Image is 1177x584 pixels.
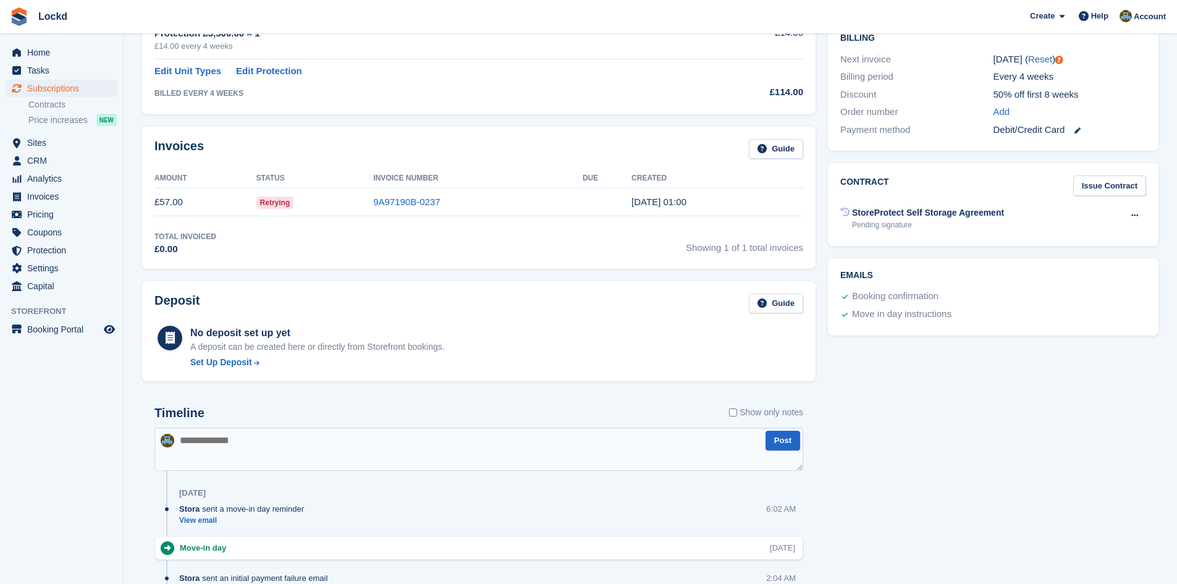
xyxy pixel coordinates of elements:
span: Retrying [256,197,294,209]
a: menu [6,170,117,187]
div: Pending signature [852,219,1004,231]
a: menu [6,277,117,295]
td: £14.00 [683,19,803,59]
span: Sites [27,134,101,151]
a: menu [6,242,117,259]
div: Booking confirmation [852,289,939,304]
span: Capital [27,277,101,295]
span: Coupons [27,224,101,241]
label: Show only notes [729,406,803,419]
div: 2:04 AM [766,572,796,584]
div: BILLED EVERY 4 WEEKS [154,88,683,99]
a: 9A97190B-0237 [373,197,440,207]
a: Edit Protection [236,64,302,78]
div: Payment method [840,123,993,137]
a: Reset [1028,54,1052,64]
a: menu [6,206,117,223]
td: £57.00 [154,188,256,216]
div: [DATE] ( ) [993,53,1146,67]
a: menu [6,188,117,205]
a: menu [6,260,117,277]
a: Contracts [28,99,117,111]
a: Set Up Deposit [190,356,445,369]
th: Invoice Number [373,169,583,188]
div: Set Up Deposit [190,356,252,369]
div: Debit/Credit Card [993,123,1146,137]
div: £14.00 every 4 weeks [154,40,683,53]
span: Tasks [27,62,101,79]
a: menu [6,321,117,338]
p: A deposit can be created here or directly from Storefront bookings. [190,341,445,353]
div: No deposit set up yet [190,326,445,341]
div: Total Invoiced [154,231,216,242]
div: sent a move-in day reminder [179,503,310,515]
a: menu [6,80,117,97]
div: Billing period [840,70,993,84]
span: CRM [27,152,101,169]
span: Stora [179,572,200,584]
div: [DATE] [770,542,795,554]
a: Price increases NEW [28,113,117,127]
h2: Emails [840,271,1146,281]
div: 50% off first 8 weeks [993,88,1146,102]
a: menu [6,224,117,241]
span: Booking Portal [27,321,101,338]
a: Guide [749,294,803,314]
a: Lockd [33,6,72,27]
span: Account [1134,11,1166,23]
img: Paul Budding [1120,10,1132,22]
span: Analytics [27,170,101,187]
button: Post [766,431,800,451]
div: Tooltip anchor [1053,54,1065,66]
span: Protection [27,242,101,259]
span: Showing 1 of 1 total invoices [686,231,803,256]
img: Paul Budding [161,434,174,447]
a: menu [6,134,117,151]
h2: Contract [840,176,889,196]
h2: Invoices [154,139,204,159]
a: Edit Unit Types [154,64,221,78]
a: Preview store [102,322,117,337]
div: Next invoice [840,53,993,67]
span: Help [1091,10,1108,22]
a: Issue Contract [1073,176,1146,196]
span: Create [1030,10,1055,22]
h2: Timeline [154,406,205,420]
h2: Billing [840,31,1146,43]
div: sent an initial payment failure email [179,572,334,584]
div: Order number [840,105,993,119]
div: StoreProtect Self Storage Agreement [852,206,1004,219]
div: 6:02 AM [766,503,796,515]
div: Move in day instructions [852,307,951,322]
a: Add [993,105,1010,119]
a: View email [179,515,310,526]
a: menu [6,62,117,79]
th: Due [583,169,631,188]
a: menu [6,44,117,61]
span: Settings [27,260,101,277]
span: Subscriptions [27,80,101,97]
span: Home [27,44,101,61]
div: NEW [96,114,117,126]
div: £114.00 [683,85,803,99]
time: 2025-08-18 00:00:54 UTC [631,197,686,207]
img: stora-icon-8386f47178a22dfd0bd8f6a31ec36ba5ce8667c1dd55bd0f319d3a0aa187defe.svg [10,7,28,26]
a: menu [6,152,117,169]
th: Created [631,169,803,188]
span: Pricing [27,206,101,223]
div: £0.00 [154,242,216,256]
input: Show only notes [729,406,737,419]
h2: Deposit [154,294,200,314]
span: Stora [179,503,200,515]
a: Guide [749,139,803,159]
span: Invoices [27,188,101,205]
div: Move-in day [180,542,232,554]
th: Status [256,169,374,188]
th: Amount [154,169,256,188]
span: Storefront [11,305,123,318]
span: Price increases [28,114,88,126]
div: Discount [840,88,993,102]
div: Every 4 weeks [993,70,1146,84]
div: [DATE] [179,488,206,498]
